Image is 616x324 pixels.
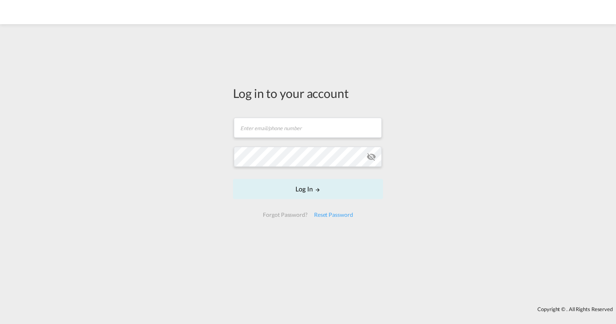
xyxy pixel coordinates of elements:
md-icon: icon-eye-off [366,152,376,162]
div: Log in to your account [233,85,383,102]
input: Enter email/phone number [234,118,382,138]
div: Reset Password [311,208,356,222]
button: LOGIN [233,179,383,199]
div: Forgot Password? [260,208,310,222]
